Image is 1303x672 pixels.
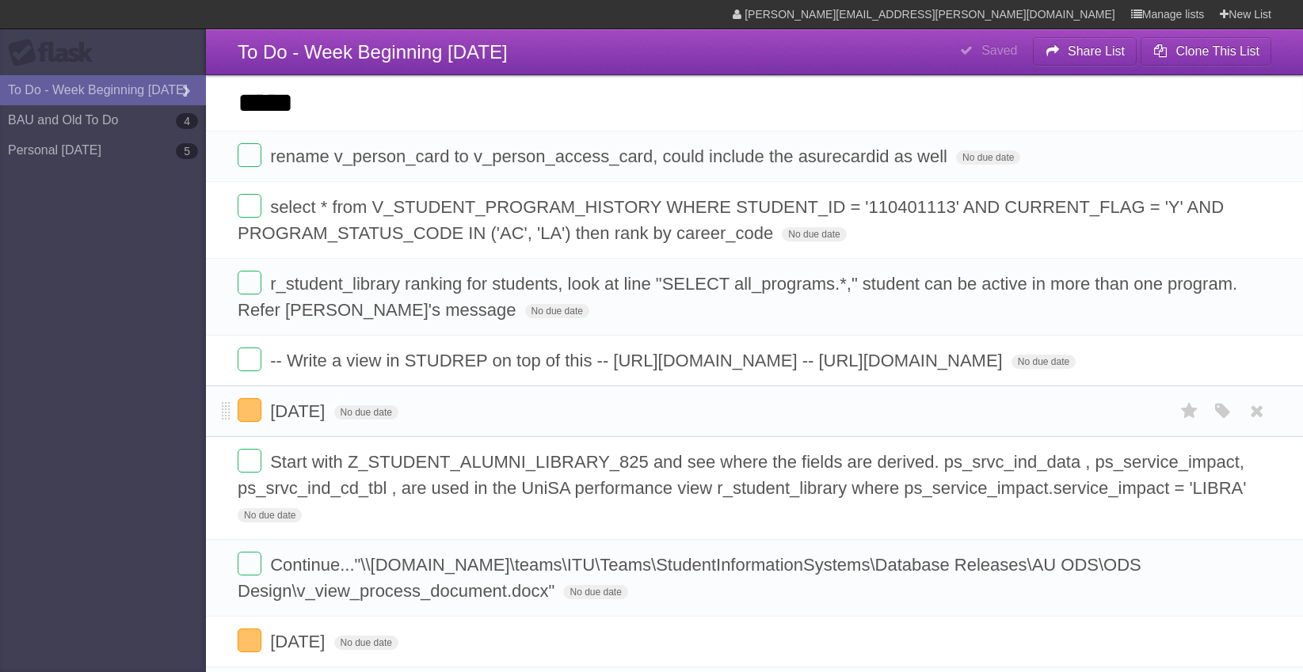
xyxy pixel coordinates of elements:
[334,405,398,420] span: No due date
[238,274,1237,320] span: r_student_library ranking for students, look at line "SELECT all_programs.*," student can be acti...
[1068,44,1125,58] b: Share List
[270,632,329,651] span: [DATE]
[238,508,302,522] span: No due date
[270,401,329,421] span: [DATE]
[525,304,589,318] span: No due date
[8,39,103,67] div: Flask
[270,351,1007,370] span: -- Write a view in STUDREP on top of this -- [URL][DOMAIN_NAME] -- [URL][DOMAIN_NAME]
[238,555,1141,601] span: Continue..."\\[DOMAIN_NAME]\teams\ITU\Teams\StudentInformationSystems\Database Releases\AU ODS\OD...
[334,636,398,650] span: No due date
[563,585,627,599] span: No due date
[176,143,198,159] b: 5
[270,146,951,166] span: rename v_person_card to v_person_access_card, could include the asurecardid as well
[238,452,1250,498] span: Start with Z_STUDENT_ALUMNI_LIBRARY_825 and see where the fields are derived. ps_srvc_ind_data , ...
[238,398,261,422] label: Done
[1141,37,1271,66] button: Clone This List
[238,194,261,218] label: Done
[238,271,261,294] label: Done
[238,449,261,473] label: Done
[782,227,846,241] span: No due date
[956,150,1020,165] span: No due date
[238,143,261,167] label: Done
[1012,355,1076,369] span: No due date
[238,41,508,63] span: To Do - Week Beginning [DATE]
[981,44,1017,57] b: Saved
[1175,44,1259,58] b: Clone This List
[1175,398,1205,424] label: Star task
[238,347,261,371] label: Done
[238,628,261,652] label: Done
[238,552,261,575] label: Done
[1033,37,1137,66] button: Share List
[238,197,1224,243] span: select * from V_STUDENT_PROGRAM_HISTORY WHERE STUDENT_ID = '110401113' AND CURRENT_FLAG = 'Y' AND...
[176,113,198,129] b: 4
